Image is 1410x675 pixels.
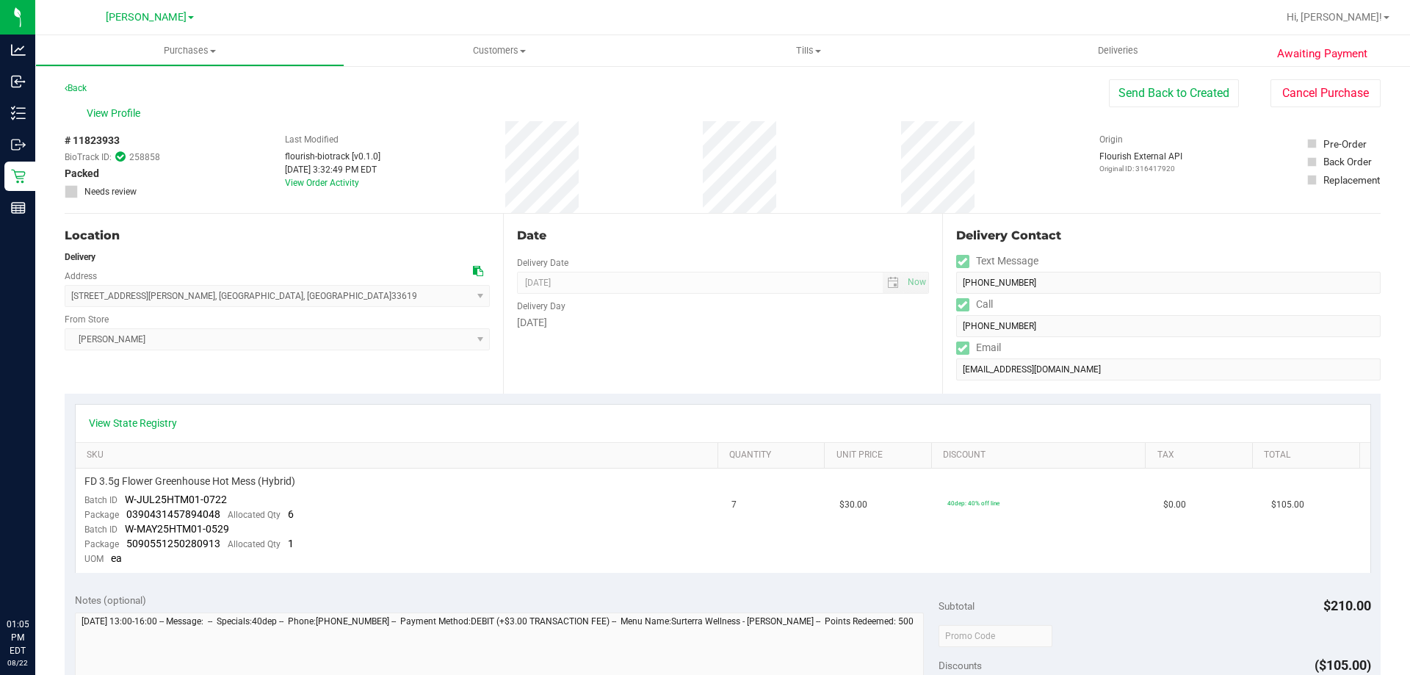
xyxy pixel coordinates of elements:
[285,150,380,163] div: flourish-biotrack [v0.1.0]
[1270,79,1381,107] button: Cancel Purchase
[1078,44,1158,57] span: Deliveries
[1277,46,1367,62] span: Awaiting Payment
[731,498,737,512] span: 7
[125,494,227,505] span: W-JUL25HTM01-0722
[35,35,344,66] a: Purchases
[956,294,993,315] label: Call
[126,538,220,549] span: 5090551250280913
[89,416,177,430] a: View State Registry
[11,106,26,120] inline-svg: Inventory
[65,313,109,326] label: From Store
[11,74,26,89] inline-svg: Inbound
[87,450,712,461] a: SKU
[65,252,95,262] strong: Delivery
[1323,598,1371,613] span: $210.00
[84,185,137,198] span: Needs review
[65,227,490,245] div: Location
[939,625,1052,647] input: Promo Code
[939,600,975,612] span: Subtotal
[288,538,294,549] span: 1
[11,137,26,152] inline-svg: Outbound
[36,44,344,57] span: Purchases
[111,552,122,564] span: ea
[839,498,867,512] span: $30.00
[228,510,281,520] span: Allocated Qty
[947,499,999,507] span: 40dep: 40% off line
[84,539,119,549] span: Package
[65,133,120,148] span: # 11823933
[228,539,281,549] span: Allocated Qty
[87,106,145,121] span: View Profile
[836,450,926,461] a: Unit Price
[1163,498,1186,512] span: $0.00
[75,594,146,606] span: Notes (optional)
[65,83,87,93] a: Back
[1323,173,1380,187] div: Replacement
[11,43,26,57] inline-svg: Analytics
[126,508,220,520] span: 0390431457894048
[956,272,1381,294] input: Format: (999) 999-9999
[65,270,97,283] label: Address
[125,523,229,535] span: W-MAY25HTM01-0529
[729,450,819,461] a: Quantity
[11,169,26,184] inline-svg: Retail
[1264,450,1353,461] a: Total
[285,133,339,146] label: Last Modified
[956,337,1001,358] label: Email
[956,227,1381,245] div: Delivery Contact
[84,495,117,505] span: Batch ID
[1287,11,1382,23] span: Hi, [PERSON_NAME]!
[106,11,187,24] span: [PERSON_NAME]
[115,150,126,164] span: In Sync
[1323,137,1367,151] div: Pre-Order
[344,44,654,57] span: Customers
[943,450,1140,461] a: Discount
[517,227,928,245] div: Date
[1323,154,1372,169] div: Back Order
[517,315,928,331] div: [DATE]
[84,474,295,488] span: FD 3.5g Flower Greenhouse Hot Mess (Hybrid)
[1099,133,1123,146] label: Origin
[84,554,104,564] span: UOM
[654,35,963,66] a: Tills
[11,201,26,215] inline-svg: Reports
[84,510,119,520] span: Package
[84,524,117,535] span: Batch ID
[963,35,1273,66] a: Deliveries
[288,508,294,520] span: 6
[65,166,99,181] span: Packed
[473,264,483,279] div: Copy address to clipboard
[7,618,29,657] p: 01:05 PM EDT
[285,178,359,188] a: View Order Activity
[956,250,1038,272] label: Text Message
[654,44,962,57] span: Tills
[517,256,568,270] label: Delivery Date
[1271,498,1304,512] span: $105.00
[1109,79,1239,107] button: Send Back to Created
[285,163,380,176] div: [DATE] 3:32:49 PM EDT
[15,557,59,602] iframe: Resource center
[517,300,565,313] label: Delivery Day
[129,151,160,164] span: 258858
[1157,450,1247,461] a: Tax
[344,35,654,66] a: Customers
[65,151,112,164] span: BioTrack ID:
[1315,657,1371,673] span: ($105.00)
[7,657,29,668] p: 08/22
[1099,150,1182,174] div: Flourish External API
[956,315,1381,337] input: Format: (999) 999-9999
[1099,163,1182,174] p: Original ID: 316417920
